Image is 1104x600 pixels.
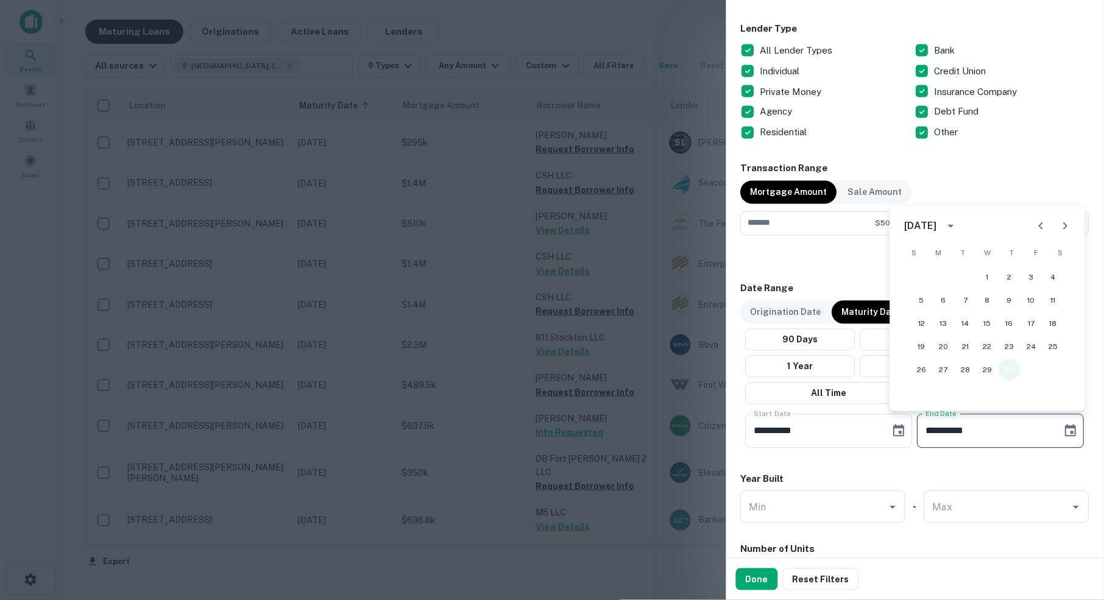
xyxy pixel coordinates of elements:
[955,312,977,334] button: 14
[741,282,1089,296] h6: Date Range
[911,336,933,358] button: 19
[977,359,999,381] button: 29
[941,216,961,236] button: calendar view is open, switch to year view
[1021,312,1042,334] button: 17
[1068,499,1085,516] button: Open
[904,241,925,265] span: Sunday
[911,359,933,381] button: 26
[999,266,1021,288] button: 2
[977,241,999,265] span: Wednesday
[999,336,1021,358] button: 23
[741,543,815,557] h6: Number of Units
[876,218,900,229] span: $500k
[955,336,977,358] button: 21
[911,312,933,334] button: 12
[1021,266,1042,288] button: 3
[783,568,859,590] button: Reset Filters
[952,241,974,265] span: Tuesday
[977,336,999,358] button: 22
[1025,241,1047,265] span: Friday
[926,409,957,419] label: End Date
[754,409,791,419] label: Start Date
[935,85,1020,99] p: Insurance Company
[933,312,955,334] button: 13
[1043,503,1104,561] iframe: Chat Widget
[999,359,1021,381] button: 30
[1042,266,1064,288] button: 4
[741,162,1089,176] h6: Transaction Range
[1042,289,1064,311] button: 11
[1059,419,1083,443] button: Choose date, selected date is Apr 30, 2026
[1042,336,1064,358] button: 25
[746,329,855,351] button: 90 Days
[1021,336,1042,358] button: 24
[955,289,977,311] button: 7
[751,186,827,199] p: Mortgage Amount
[842,306,901,319] p: Maturity Date
[1053,214,1078,238] button: Next month
[760,85,824,99] p: Private Money
[760,43,835,58] p: All Lender Types
[741,473,784,487] h6: Year Built
[751,306,821,319] p: Origination Date
[1021,289,1042,311] button: 10
[935,105,982,119] p: Debt Fund
[911,289,933,311] button: 5
[746,383,913,404] button: All Time
[746,356,855,378] button: 1 Year
[860,329,970,351] button: 120 Days
[1001,241,1023,265] span: Thursday
[955,359,977,381] button: 28
[760,125,810,140] p: Residential
[933,359,955,381] button: 27
[977,312,999,334] button: 15
[885,499,902,516] button: Open
[1050,241,1072,265] span: Saturday
[887,419,911,443] button: Choose date, selected date is Oct 1, 2025
[1029,214,1053,238] button: Previous month
[999,312,1021,334] button: 16
[848,186,902,199] p: Sale Amount
[760,64,802,79] p: Individual
[760,105,795,119] p: Agency
[736,568,778,590] button: Done
[1042,312,1064,334] button: 18
[905,219,937,233] div: [DATE]
[935,43,958,58] p: Bank
[977,266,999,288] button: 1
[933,336,955,358] button: 20
[935,125,961,140] p: Other
[913,500,917,514] h6: -
[860,356,970,378] button: 2 Years
[935,64,989,79] p: Credit Union
[741,22,1089,36] h6: Lender Type
[933,289,955,311] button: 6
[999,289,1021,311] button: 9
[977,289,999,311] button: 8
[928,241,950,265] span: Monday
